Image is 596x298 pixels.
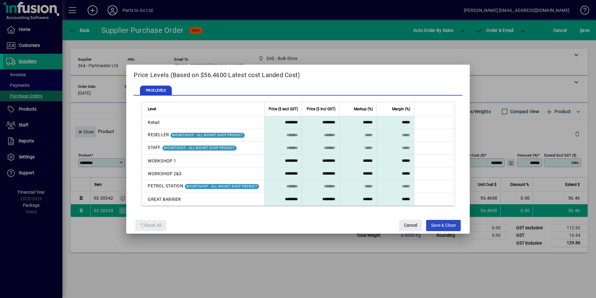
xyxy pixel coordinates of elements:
span: Price ($ excl GST) [269,106,298,112]
span: MOUNTSHOP - ALL MOUNT SHOP PRODUCT [164,146,235,150]
span: Level [148,106,156,112]
td: WORKSHOP 1 [142,155,264,167]
span: Save & Close [431,220,456,231]
span: MOUNTSHOP - ALL MOUNT SHOP PRODUCT [186,185,257,188]
span: MOUNTSHOP - ALL MOUNT SHOP PRODUCT [172,133,243,137]
span: Price ($ incl GST) [307,106,335,112]
td: RESELLER [142,129,264,142]
span: PRICE LEVELS [140,86,172,96]
span: Markup (%) [354,106,373,112]
td: STAFF [142,142,264,155]
td: WORKSHOP 2&3 [142,167,264,180]
h2: Price Levels (Based on $56.4600 Latest cost Landed Cost) [126,65,470,83]
button: Cancel [399,220,422,231]
td: GREAT BARRIER [142,193,264,206]
span: Margin (%) [392,106,410,112]
td: PETROL STATION [142,180,264,193]
td: Retail [142,116,264,129]
span: Cancel [404,220,417,231]
button: Save & Close [426,220,461,231]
